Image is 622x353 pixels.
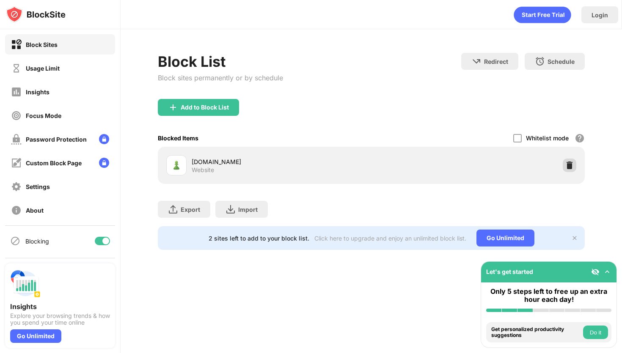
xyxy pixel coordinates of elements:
[11,87,22,97] img: insights-off.svg
[158,74,283,82] div: Block sites permanently or by schedule
[10,312,110,326] div: Explore your browsing trends & how you spend your time online
[10,302,110,311] div: Insights
[26,41,58,48] div: Block Sites
[26,183,50,190] div: Settings
[26,88,50,96] div: Insights
[10,268,41,299] img: push-insights.svg
[548,58,575,65] div: Schedule
[238,206,258,213] div: Import
[11,181,22,192] img: settings-off.svg
[592,11,608,19] div: Login
[11,158,22,168] img: customize-block-page-off.svg
[158,53,283,70] div: Block List
[591,268,600,276] img: eye-not-visible.svg
[11,39,22,50] img: block-on.svg
[171,160,182,170] img: favicons
[26,159,82,167] div: Custom Block Page
[583,326,608,339] button: Do it
[514,6,571,23] div: animation
[491,326,581,339] div: Get personalized productivity suggestions
[11,110,22,121] img: focus-off.svg
[486,268,533,275] div: Let's get started
[158,134,198,142] div: Blocked Items
[26,207,44,214] div: About
[209,235,309,242] div: 2 sites left to add to your block list.
[526,134,569,142] div: Whitelist mode
[11,63,22,74] img: time-usage-off.svg
[99,134,109,144] img: lock-menu.svg
[6,6,66,23] img: logo-blocksite.svg
[26,65,60,72] div: Usage Limit
[25,238,49,245] div: Blocking
[26,112,61,119] div: Focus Mode
[192,157,371,166] div: [DOMAIN_NAME]
[10,236,20,246] img: blocking-icon.svg
[181,206,200,213] div: Export
[11,134,22,145] img: password-protection-off.svg
[99,158,109,168] img: lock-menu.svg
[10,329,61,343] div: Go Unlimited
[314,235,466,242] div: Click here to upgrade and enjoy an unlimited block list.
[11,205,22,216] img: about-off.svg
[603,268,611,276] img: omni-setup-toggle.svg
[181,104,229,111] div: Add to Block List
[486,287,611,304] div: Only 5 steps left to free up an extra hour each day!
[26,136,87,143] div: Password Protection
[192,166,214,174] div: Website
[571,235,578,241] img: x-button.svg
[484,58,508,65] div: Redirect
[476,230,534,246] div: Go Unlimited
